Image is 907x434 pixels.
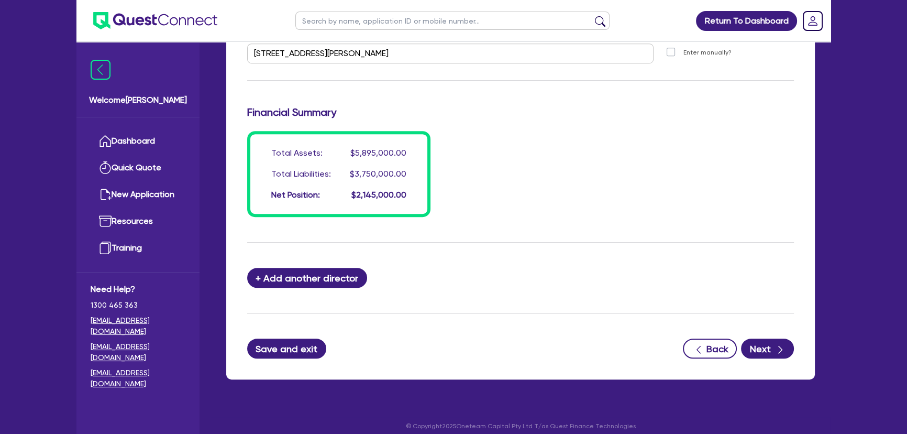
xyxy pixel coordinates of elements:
button: + Add another director [247,268,367,288]
a: [EMAIL_ADDRESS][DOMAIN_NAME] [91,367,185,389]
span: Welcome [PERSON_NAME] [89,94,187,106]
input: Search by name, application ID or mobile number... [295,12,610,30]
div: Net Position: [271,189,320,201]
span: $5,895,000.00 [350,148,406,158]
img: quest-connect-logo-blue [93,12,217,29]
a: Dashboard [91,128,185,155]
span: $2,145,000.00 [351,190,406,200]
img: training [99,242,112,254]
div: Total Assets: [271,147,323,159]
h3: Financial Summary [247,106,794,118]
span: 1300 465 363 [91,300,185,311]
span: Need Help? [91,283,185,296]
img: icon-menu-close [91,60,110,80]
a: [EMAIL_ADDRESS][DOMAIN_NAME] [91,315,185,337]
a: Quick Quote [91,155,185,181]
a: Dropdown toggle [799,7,826,35]
a: Return To Dashboard [696,11,797,31]
img: new-application [99,188,112,201]
a: New Application [91,181,185,208]
a: Resources [91,208,185,235]
img: quick-quote [99,161,112,174]
button: Back [683,339,737,359]
button: Save and exit [247,339,326,359]
a: Training [91,235,185,262]
img: resources [99,215,112,227]
p: © Copyright 2025 Oneteam Capital Pty Ltd T/as Quest Finance Technologies [219,421,822,431]
a: [EMAIL_ADDRESS][DOMAIN_NAME] [91,341,185,363]
span: $3,750,000.00 [350,169,406,179]
button: Next [741,339,794,359]
label: Enter manually? [683,48,732,58]
div: Total Liabilities: [271,168,331,180]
